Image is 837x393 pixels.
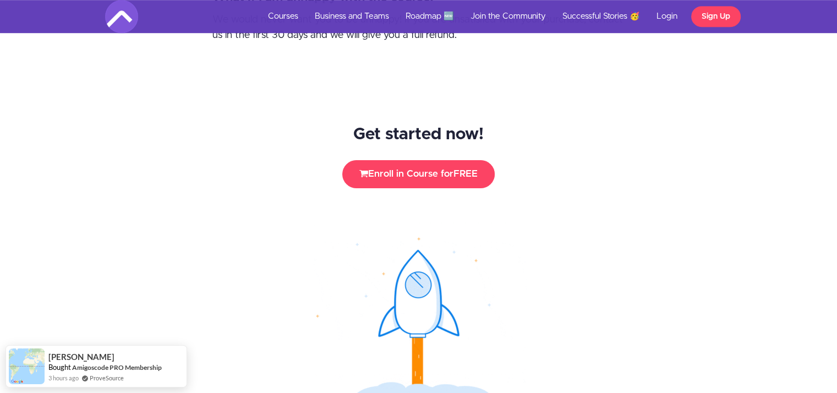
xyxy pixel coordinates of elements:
img: provesource social proof notification image [9,348,45,384]
button: Enroll in Course forFREE [342,160,495,188]
a: ProveSource [90,373,124,383]
span: [PERSON_NAME] [48,352,114,362]
span: 3 hours ago [48,373,79,383]
a: Sign Up [691,6,741,27]
a: Amigoscode PRO Membership [72,363,162,372]
span: FREE [453,169,478,178]
span: Bought [48,363,71,372]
